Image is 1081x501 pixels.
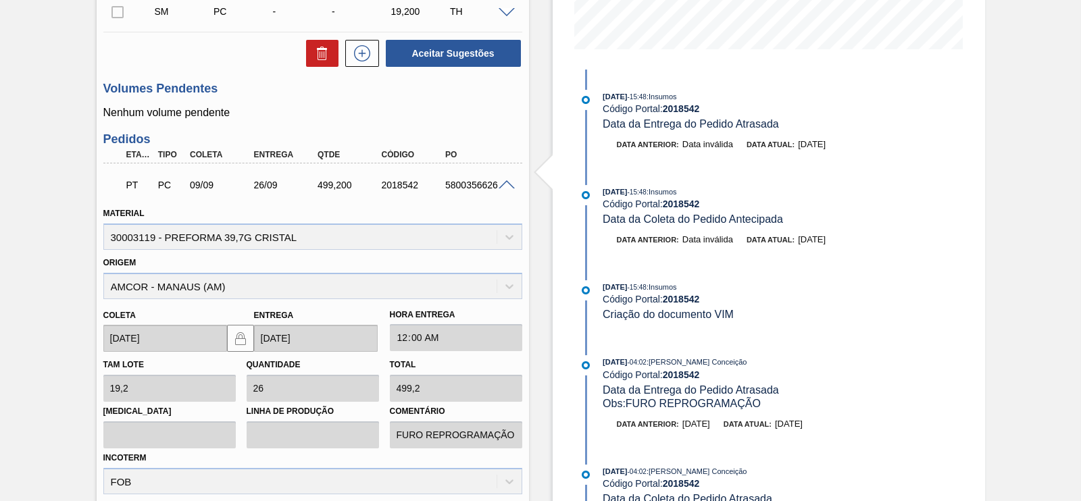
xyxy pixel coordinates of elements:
span: : Insumos [647,283,677,291]
div: 5800356626 [442,180,512,190]
span: : [PERSON_NAME] Conceição [647,467,747,475]
span: [DATE] [603,283,627,291]
img: atual [582,361,590,369]
div: Etapa [123,150,155,159]
div: Aceitar Sugestões [379,38,522,68]
div: TH [447,6,511,17]
label: [MEDICAL_DATA] [103,402,236,421]
div: - [328,6,393,17]
img: atual [582,286,590,294]
input: dd/mm/yyyy [103,325,227,352]
label: Origem [103,258,136,267]
span: Data anterior: [617,236,679,244]
span: [DATE] [798,139,826,149]
button: locked [227,325,254,352]
h3: Volumes Pendentes [103,82,522,96]
label: Comentário [390,402,522,421]
span: Data da Entrega do Pedido Atrasada [603,384,779,396]
div: Código Portal: [603,103,924,114]
label: Quantidade [247,360,301,369]
div: 26/09/2025 [251,180,321,190]
span: - 04:02 [628,359,647,366]
div: Código Portal: [603,199,924,209]
div: Sugestão Manual [151,6,216,17]
label: Linha de Produção [247,402,379,421]
div: Pedido de Compra [210,6,275,17]
strong: 2018542 [663,199,700,209]
span: Data da Coleta do Pedido Antecipada [603,213,783,225]
span: Obs: FURO REPROGRAMAÇÃO [603,398,761,409]
label: Coleta [103,311,136,320]
span: [DATE] [798,234,826,244]
div: Código [378,150,449,159]
div: 19,200 [388,6,453,17]
div: Código Portal: [603,478,924,489]
span: Data inválida [682,234,733,244]
div: 09/09/2025 [186,180,257,190]
div: Pedido em Trânsito [123,170,155,200]
span: [DATE] [603,467,627,475]
span: [DATE] [603,93,627,101]
span: Criação do documento VIM [603,309,734,320]
strong: 2018542 [663,294,700,305]
span: Data atual: [724,420,772,428]
span: - 15:48 [628,188,647,196]
img: atual [582,471,590,479]
div: 499,200 [314,180,384,190]
div: Código Portal: [603,294,924,305]
label: Hora Entrega [390,305,522,325]
span: - 15:48 [628,93,647,101]
label: Entrega [254,311,294,320]
button: Aceitar Sugestões [386,40,521,67]
div: Nova sugestão [338,40,379,67]
span: [DATE] [682,419,710,429]
div: Qtde [314,150,384,159]
span: Data atual: [747,140,795,149]
div: PO [442,150,512,159]
span: : Insumos [647,188,677,196]
img: locked [232,330,249,346]
span: Data inválida [682,139,733,149]
span: Data anterior: [617,420,679,428]
span: Data anterior: [617,140,679,149]
div: Entrega [251,150,321,159]
span: : Insumos [647,93,677,101]
p: Nenhum volume pendente [103,107,522,119]
div: - [270,6,334,17]
div: 2018542 [378,180,449,190]
h3: Pedidos [103,132,522,147]
div: Pedido de Compra [155,180,187,190]
label: Material [103,209,145,218]
div: Tipo [155,150,187,159]
label: Tam lote [103,360,144,369]
span: Data atual: [747,236,795,244]
span: [DATE] [775,419,803,429]
span: Data da Entrega do Pedido Atrasada [603,118,779,130]
span: [DATE] [603,188,627,196]
img: atual [582,96,590,104]
strong: 2018542 [663,478,700,489]
img: atual [582,191,590,199]
label: Incoterm [103,453,147,463]
div: Excluir Sugestões [299,40,338,67]
div: Código Portal: [603,369,924,380]
span: - 04:02 [628,468,647,475]
label: Total [390,360,416,369]
strong: 2018542 [663,103,700,114]
span: : [PERSON_NAME] Conceição [647,358,747,366]
div: Coleta [186,150,257,159]
span: - 15:48 [628,284,647,291]
p: PT [126,180,152,190]
strong: 2018542 [663,369,700,380]
input: dd/mm/yyyy [254,325,378,352]
span: [DATE] [603,358,627,366]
